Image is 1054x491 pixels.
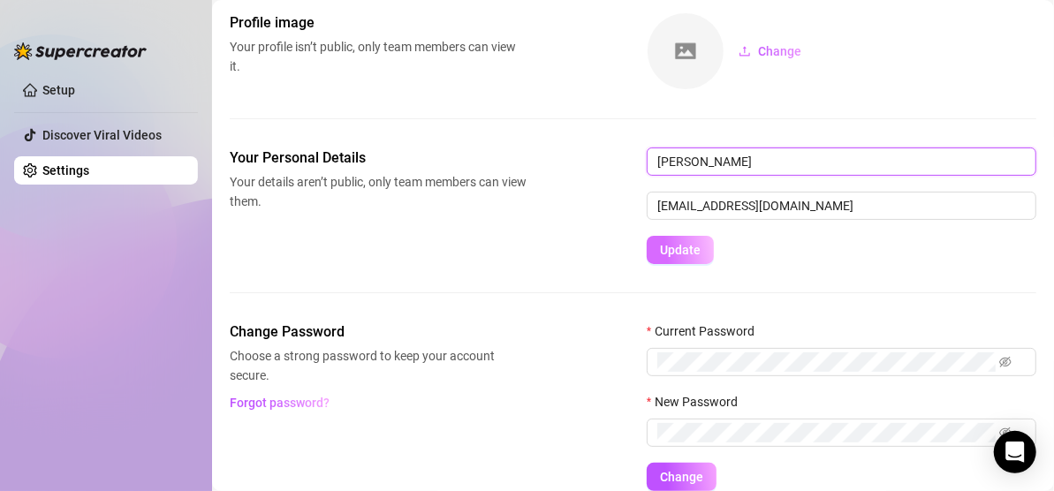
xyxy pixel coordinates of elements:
a: Settings [42,163,89,178]
span: Your details aren’t public, only team members can view them. [230,172,527,211]
span: Change [758,44,801,58]
span: upload [739,45,751,57]
input: Current Password [657,352,996,372]
img: logo-BBDzfeDw.svg [14,42,147,60]
a: Discover Viral Videos [42,128,162,142]
span: Forgot password? [231,396,330,410]
span: eye-invisible [999,356,1012,368]
button: Change [724,37,815,65]
input: New Password [657,423,996,442]
span: eye-invisible [999,427,1012,439]
label: New Password [647,392,749,412]
button: Forgot password? [230,389,330,417]
span: Your profile isn’t public, only team members can view it. [230,37,527,76]
span: Update [660,243,701,257]
button: Change [647,463,717,491]
button: Update [647,236,714,264]
a: Setup [42,83,75,97]
span: Profile image [230,12,527,34]
span: Change [660,470,703,484]
span: Your Personal Details [230,147,527,169]
label: Current Password [647,321,766,341]
span: Choose a strong password to keep your account secure. [230,346,527,385]
div: Open Intercom Messenger [994,431,1036,473]
span: Change Password [230,321,527,343]
input: Enter name [647,147,1036,176]
img: square-placeholder.png [648,13,724,89]
input: Enter new email [647,192,1036,220]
